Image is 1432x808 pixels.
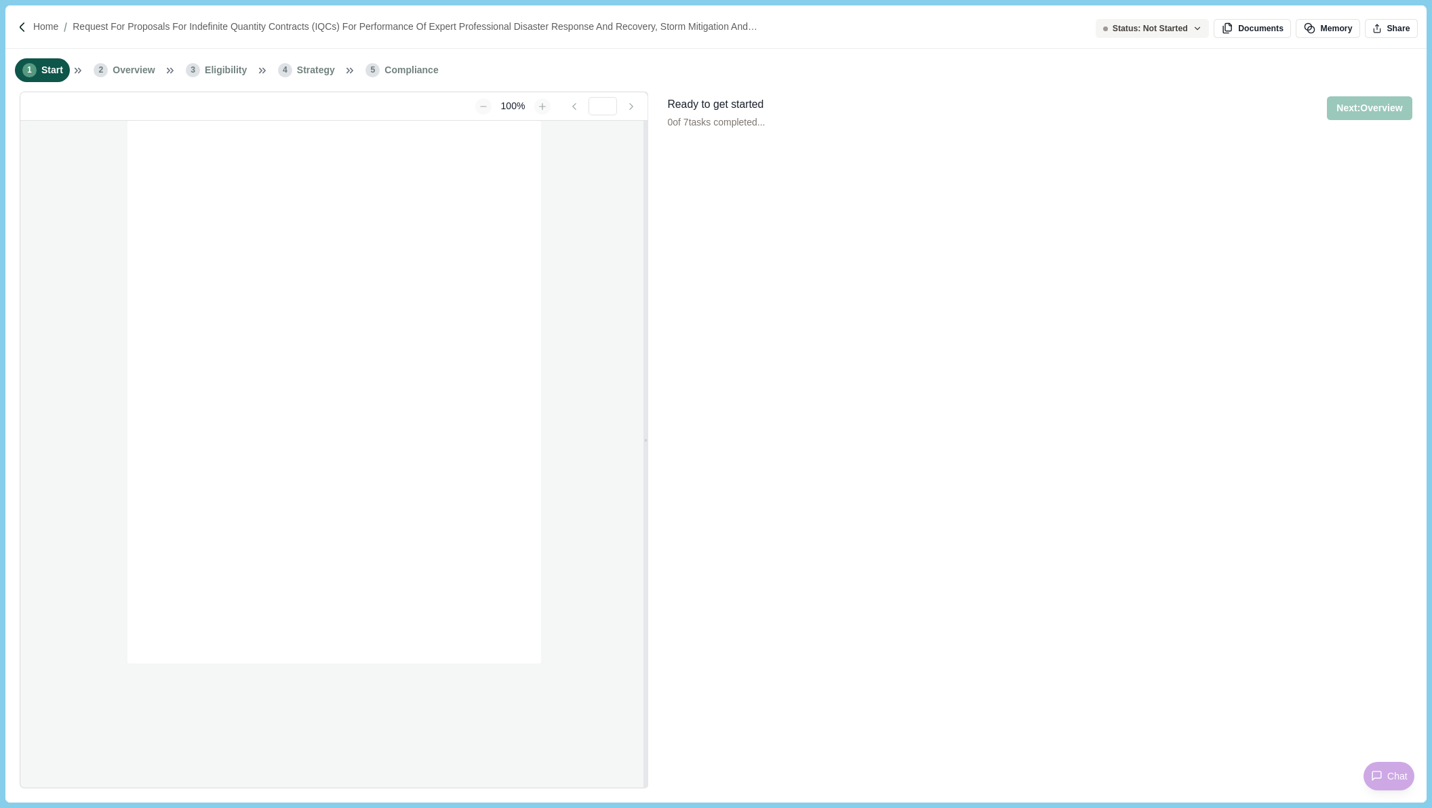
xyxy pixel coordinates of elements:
span: Eligibility [205,63,247,77]
span: Start [41,63,63,77]
span: 3 [186,63,200,77]
span: 2 [94,63,108,77]
span: 5 [365,63,380,77]
span: Strategy [297,63,335,77]
button: Zoom out [475,98,492,115]
span: Compliance [384,63,438,77]
img: Forward slash icon [58,21,73,33]
a: Home [33,20,58,34]
button: Go to previous page [562,98,586,115]
a: Request for Proposals for Indefinite Quantity Contracts (IQCs) for Performance of Expert Professi... [73,20,789,34]
p: 0 of 7 tasks completed... [667,115,765,130]
span: 4 [278,63,292,77]
span: 1 [22,63,37,77]
button: Go to next page [619,98,643,115]
img: Forward slash icon [16,21,28,33]
button: Zoom in [534,98,551,115]
div: Ready to get started [667,96,765,113]
span: Overview [113,63,155,77]
button: Next:Overview [1327,96,1412,120]
span: Chat [1387,769,1408,784]
div: 100% [494,99,532,113]
button: Chat [1364,762,1414,790]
